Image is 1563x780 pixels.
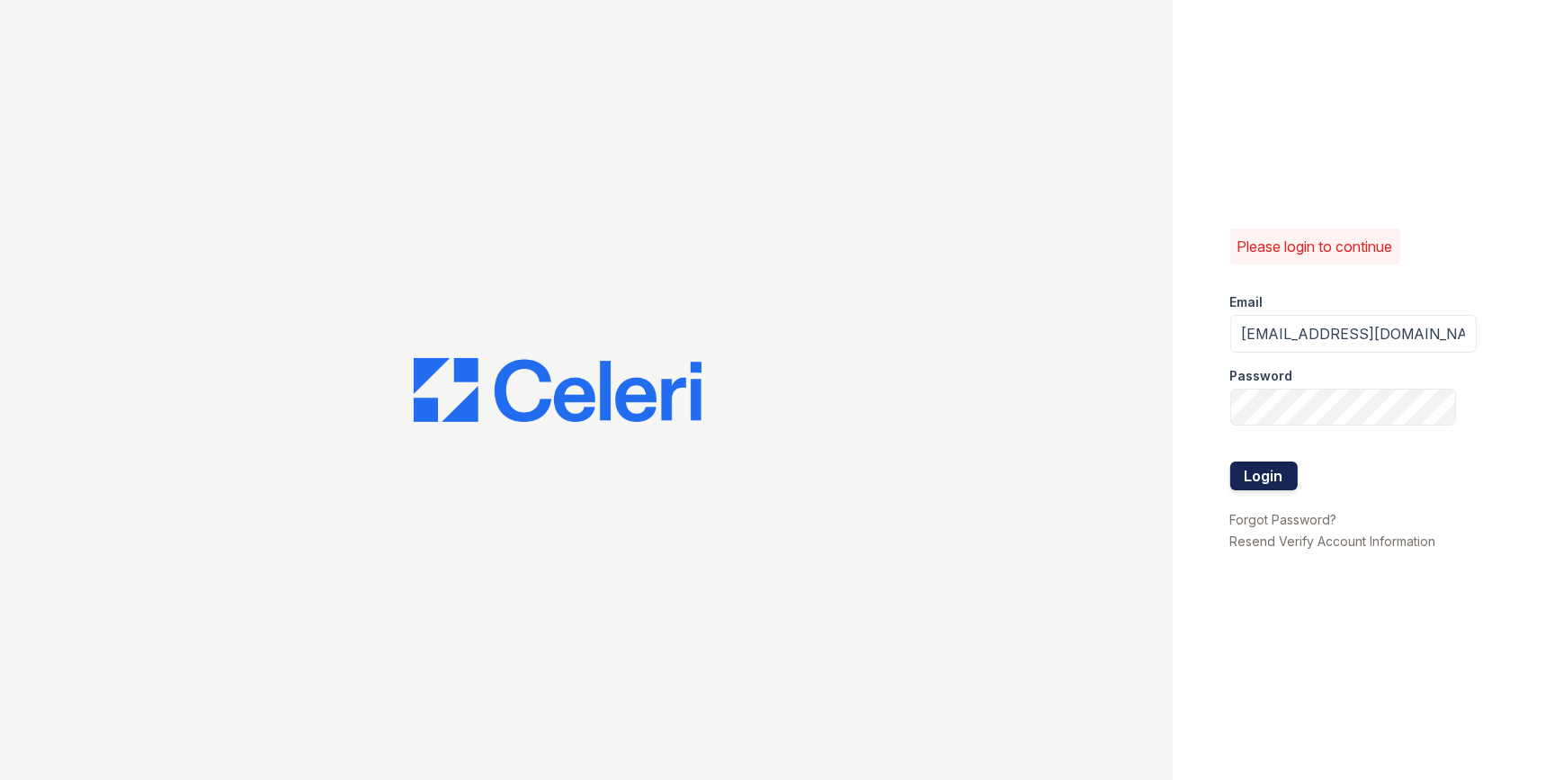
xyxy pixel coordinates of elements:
[1230,367,1293,385] label: Password
[414,358,701,423] img: CE_Logo_Blue-a8612792a0a2168367f1c8372b55b34899dd931a85d93a1a3d3e32e68fde9ad4.png
[1230,462,1298,490] button: Login
[1230,512,1337,527] a: Forgot Password?
[1230,293,1264,311] label: Email
[1230,533,1436,549] a: Resend Verify Account Information
[1237,236,1393,257] p: Please login to continue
